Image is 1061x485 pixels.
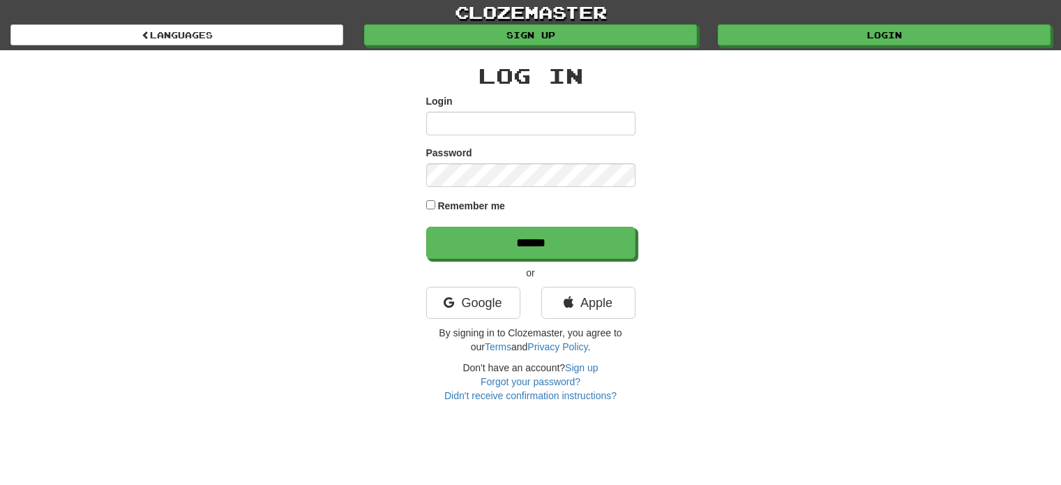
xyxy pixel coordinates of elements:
a: Languages [10,24,343,45]
p: or [426,266,635,280]
a: Google [426,287,520,319]
p: By signing in to Clozemaster, you agree to our and . [426,326,635,354]
a: Privacy Policy [527,341,587,352]
h2: Log In [426,64,635,87]
label: Remember me [437,199,505,213]
a: Apple [541,287,635,319]
label: Login [426,94,453,108]
label: Password [426,146,472,160]
a: Didn't receive confirmation instructions? [444,390,617,401]
a: Login [718,24,1051,45]
div: Don't have an account? [426,361,635,403]
a: Sign up [565,362,598,373]
a: Forgot your password? [481,376,580,387]
a: Terms [485,341,511,352]
a: Sign up [364,24,697,45]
